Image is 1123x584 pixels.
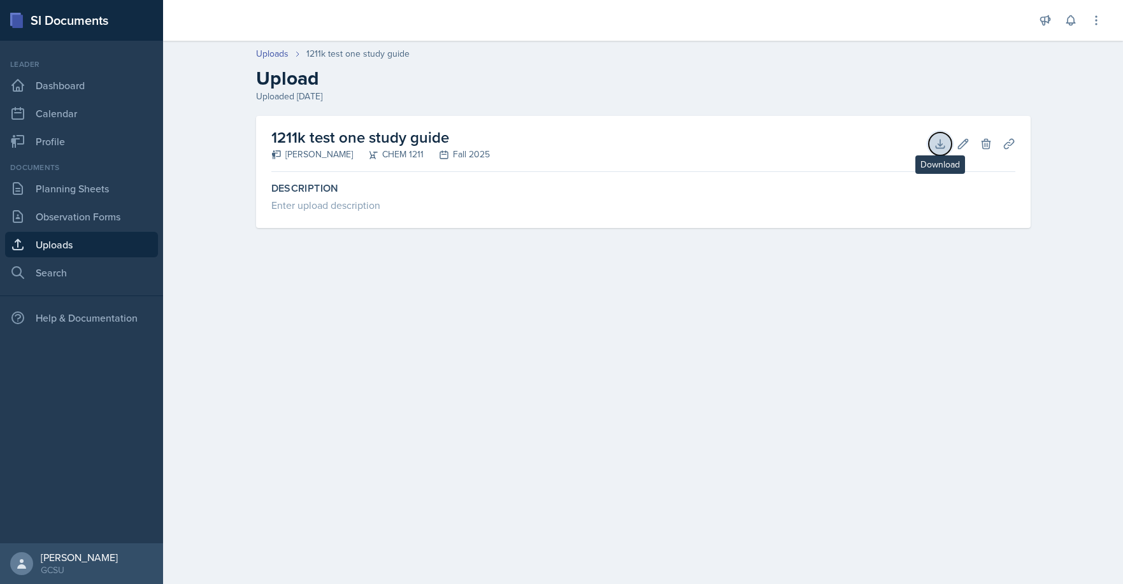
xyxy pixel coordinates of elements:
div: Fall 2025 [424,148,490,161]
h2: Upload [256,67,1031,90]
div: GCSU [41,564,118,576]
div: Enter upload description [271,197,1015,213]
div: [PERSON_NAME] [271,148,353,161]
div: [PERSON_NAME] [41,551,118,564]
label: Description [271,182,1015,195]
div: Leader [5,59,158,70]
a: Profile [5,129,158,154]
a: Calendar [5,101,158,126]
div: CHEM 1211 [353,148,424,161]
h2: 1211k test one study guide [271,126,490,149]
a: Dashboard [5,73,158,98]
div: Documents [5,162,158,173]
div: Uploaded [DATE] [256,90,1031,103]
a: Uploads [256,47,289,61]
a: Search [5,260,158,285]
div: 1211k test one study guide [306,47,410,61]
a: Uploads [5,232,158,257]
a: Observation Forms [5,204,158,229]
a: Planning Sheets [5,176,158,201]
button: Download [929,132,952,155]
div: Help & Documentation [5,305,158,331]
